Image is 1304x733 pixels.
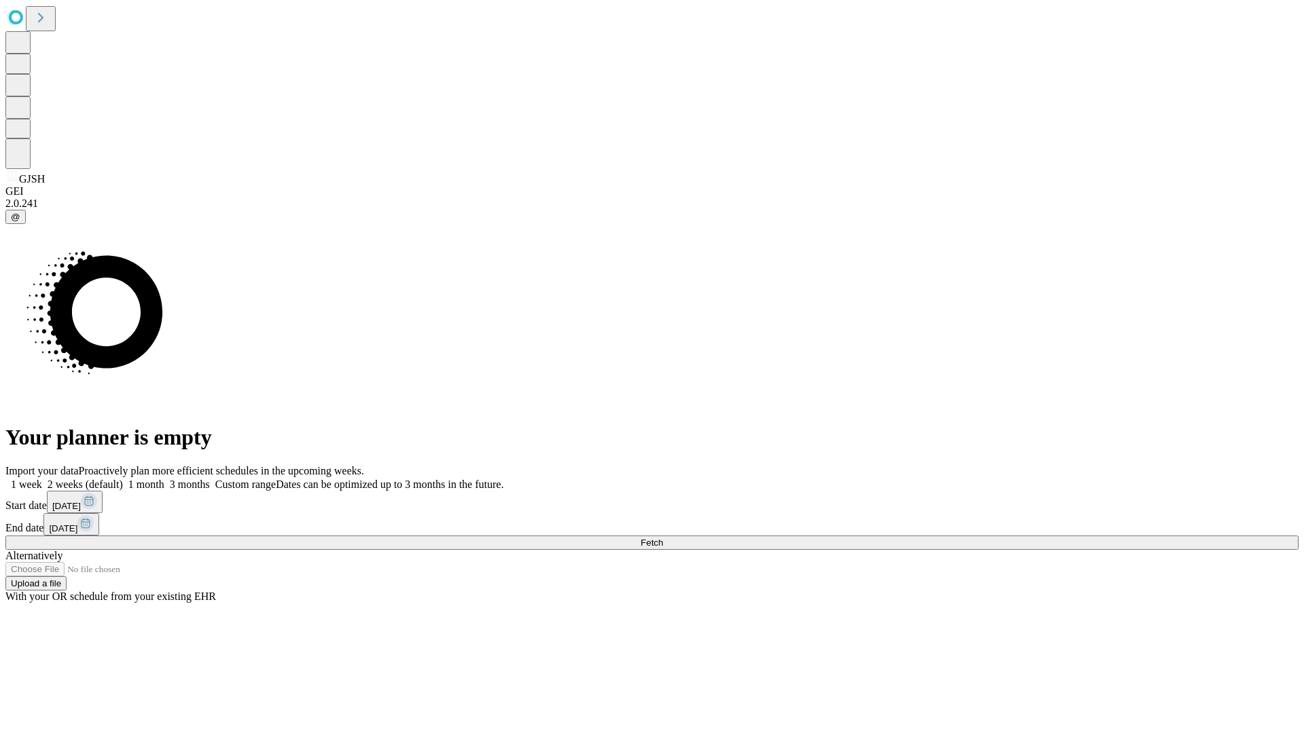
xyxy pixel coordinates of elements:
span: 1 week [11,478,42,490]
button: [DATE] [47,491,103,513]
span: Alternatively [5,550,62,561]
span: [DATE] [49,523,77,533]
span: 2 weeks (default) [48,478,123,490]
span: GJSH [19,173,45,185]
span: Import your data [5,465,79,476]
span: With your OR schedule from your existing EHR [5,590,216,602]
button: @ [5,210,26,224]
button: [DATE] [43,513,99,535]
span: Fetch [640,538,663,548]
span: 1 month [128,478,164,490]
span: Proactively plan more efficient schedules in the upcoming weeks. [79,465,364,476]
h1: Your planner is empty [5,425,1299,450]
div: End date [5,513,1299,535]
button: Upload a file [5,576,67,590]
button: Fetch [5,535,1299,550]
span: Custom range [215,478,276,490]
div: 2.0.241 [5,198,1299,210]
span: @ [11,212,20,222]
div: GEI [5,185,1299,198]
span: Dates can be optimized up to 3 months in the future. [276,478,503,490]
span: [DATE] [52,501,81,511]
div: Start date [5,491,1299,513]
span: 3 months [170,478,210,490]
